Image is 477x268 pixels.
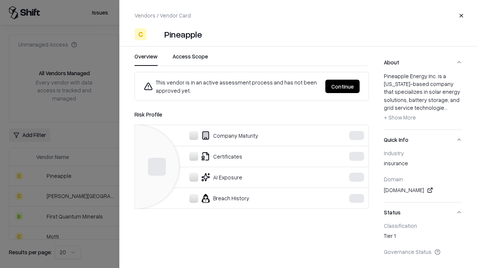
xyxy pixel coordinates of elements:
[384,130,462,150] button: Quick Info
[384,114,416,121] span: + Show More
[384,72,462,130] div: About
[384,150,462,202] div: Quick Info
[384,232,462,242] div: Tier 1
[384,186,462,195] div: [DOMAIN_NAME]
[325,80,360,93] button: Continue
[144,78,319,95] div: This vendor is in an active assessment process and has not been approved yet.
[141,173,326,182] div: AI Exposure
[135,12,191,19] p: Vendors / Vendor Card
[384,52,462,72] button: About
[384,112,416,124] button: + Show More
[384,248,462,255] div: Governance Status
[384,222,462,229] div: Classification
[141,131,326,140] div: Company Maturity
[384,159,462,170] div: insurance
[141,194,326,203] div: Breach History
[384,150,462,156] div: Industry
[135,28,146,40] div: C
[384,202,462,222] button: Status
[384,72,462,124] div: Pineapple Energy Inc. is a [US_STATE]-based company that specializes in solar energy solutions, b...
[135,52,158,66] button: Overview
[164,28,202,40] div: Pineapple
[135,110,369,119] div: Risk Profile
[444,104,448,111] span: ...
[149,28,161,40] img: Pineapple
[173,52,208,66] button: Access Scope
[141,152,326,161] div: Certificates
[384,176,462,182] div: Domain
